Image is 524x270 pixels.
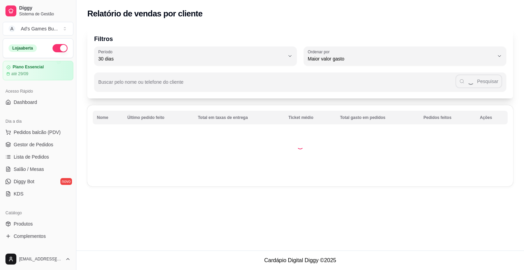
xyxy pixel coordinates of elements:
[14,233,46,240] span: Complementos
[3,207,73,218] div: Catálogo
[98,81,455,88] input: Buscar pelo nome ou telefone do cliente
[308,49,332,55] label: Ordenar por
[19,11,71,17] span: Sistema de Gestão
[13,65,44,70] article: Plano Essencial
[87,8,203,19] h2: Relatório de vendas por cliente
[297,143,304,149] div: Loading
[14,141,53,148] span: Gestor de Pedidos
[53,44,68,52] button: Alterar Status
[19,5,71,11] span: Diggy
[98,55,285,62] span: 30 dias
[14,220,33,227] span: Produtos
[9,25,15,32] span: A
[3,231,73,242] a: Complementos
[76,251,524,270] footer: Cardápio Digital Diggy © 2025
[3,116,73,127] div: Dia a dia
[3,188,73,199] a: KDS
[3,22,73,36] button: Select a team
[14,99,37,106] span: Dashboard
[98,49,115,55] label: Período
[304,46,506,66] button: Ordenar porMaior valor gasto
[94,34,506,44] p: Filtros
[3,139,73,150] a: Gestor de Pedidos
[21,25,58,32] div: Ad's Games Bu ...
[3,251,73,267] button: [EMAIL_ADDRESS][DOMAIN_NAME]
[3,218,73,229] a: Produtos
[3,86,73,97] div: Acesso Rápido
[3,164,73,175] a: Salão / Mesas
[14,178,34,185] span: Diggy Bot
[3,61,73,80] a: Plano Essencialaté 29/09
[3,3,73,19] a: DiggySistema de Gestão
[3,127,73,138] button: Pedidos balcão (PDV)
[94,46,297,66] button: Período30 dias
[9,44,37,52] div: Loja aberta
[3,151,73,162] a: Lista de Pedidos
[3,97,73,108] a: Dashboard
[14,153,49,160] span: Lista de Pedidos
[308,55,494,62] span: Maior valor gasto
[14,129,61,136] span: Pedidos balcão (PDV)
[14,190,24,197] span: KDS
[11,71,28,77] article: até 29/09
[3,176,73,187] a: Diggy Botnovo
[14,166,44,173] span: Salão / Mesas
[19,256,62,262] span: [EMAIL_ADDRESS][DOMAIN_NAME]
